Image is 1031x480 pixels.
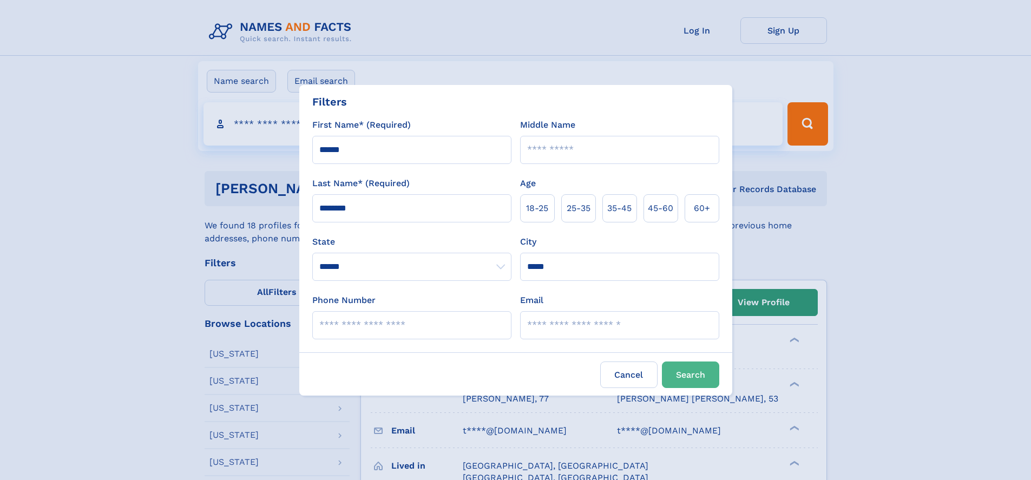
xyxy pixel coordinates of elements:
[607,202,632,215] span: 35‑45
[312,94,347,110] div: Filters
[526,202,548,215] span: 18‑25
[600,361,658,388] label: Cancel
[520,294,543,307] label: Email
[694,202,710,215] span: 60+
[312,177,410,190] label: Last Name* (Required)
[312,119,411,131] label: First Name* (Required)
[520,177,536,190] label: Age
[648,202,673,215] span: 45‑60
[312,294,376,307] label: Phone Number
[520,119,575,131] label: Middle Name
[312,235,511,248] label: State
[567,202,590,215] span: 25‑35
[520,235,536,248] label: City
[662,361,719,388] button: Search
